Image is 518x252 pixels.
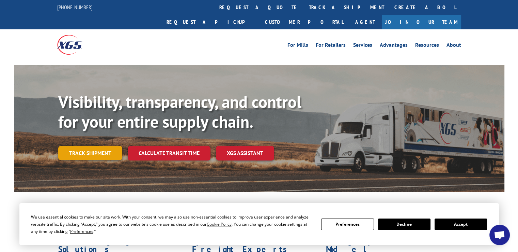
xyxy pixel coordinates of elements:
button: Accept [435,219,487,230]
a: For Mills [287,42,308,50]
a: Resources [415,42,439,50]
a: Join Our Team [382,15,461,29]
a: Customer Portal [260,15,348,29]
span: Cookie Policy [207,221,232,227]
a: For Retailers [316,42,346,50]
a: About [446,42,461,50]
a: Agent [348,15,382,29]
button: Preferences [321,219,374,230]
a: Services [353,42,372,50]
a: Request a pickup [161,15,260,29]
div: We use essential cookies to make our site work. With your consent, we may also use non-essential ... [31,213,313,235]
a: Advantages [380,42,408,50]
div: Open chat [489,225,510,245]
button: Decline [378,219,430,230]
div: Cookie Consent Prompt [19,203,499,245]
a: [PHONE_NUMBER] [57,4,93,11]
a: Track shipment [58,146,122,160]
a: XGS ASSISTANT [216,146,274,160]
span: Preferences [70,228,93,234]
b: Visibility, transparency, and control for your entire supply chain. [58,91,301,132]
a: Calculate transit time [128,146,210,160]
